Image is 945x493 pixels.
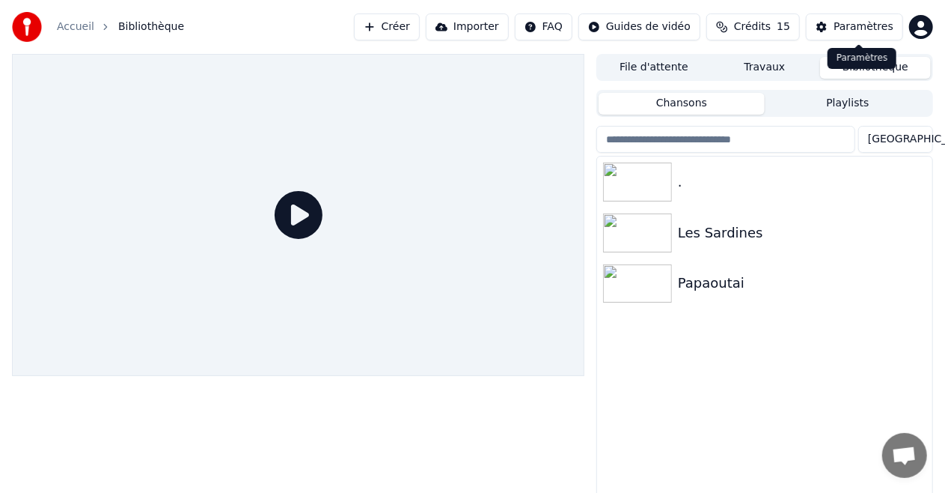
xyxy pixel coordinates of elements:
span: 15 [777,19,790,34]
span: Bibliothèque [118,19,184,34]
button: Bibliothèque [820,57,931,79]
div: Papaoutai [678,273,926,294]
div: . [678,172,926,193]
div: Paramètres [828,48,896,69]
button: Guides de vidéo [578,13,700,40]
button: Créer [354,13,420,40]
a: Ouvrir le chat [882,433,927,478]
button: Importer [426,13,509,40]
button: File d'attente [599,57,709,79]
img: youka [12,12,42,42]
button: Paramètres [806,13,903,40]
div: Les Sardines [678,223,926,244]
a: Accueil [57,19,94,34]
div: Paramètres [834,19,893,34]
button: Playlists [765,93,931,115]
nav: breadcrumb [57,19,184,34]
button: Chansons [599,93,765,115]
span: Crédits [734,19,771,34]
button: FAQ [515,13,572,40]
button: Travaux [709,57,820,79]
button: Crédits15 [706,13,800,40]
